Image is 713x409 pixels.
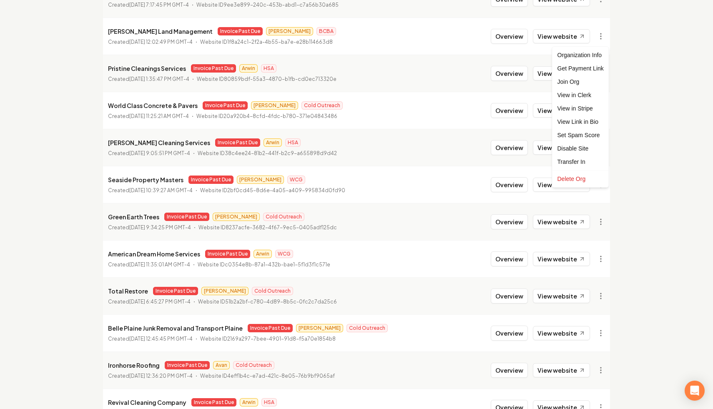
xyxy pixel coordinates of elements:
[554,155,607,168] div: Transfer In
[554,62,607,75] div: Get Payment Link
[554,75,607,88] div: Join Org
[554,172,607,186] div: Delete Org
[554,128,607,142] div: Set Spam Score
[554,115,607,128] a: View Link in Bio
[554,88,607,102] a: View in Clerk
[554,102,607,115] a: View in Stripe
[554,142,607,155] div: Disable Site
[554,48,607,62] div: Organization Info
